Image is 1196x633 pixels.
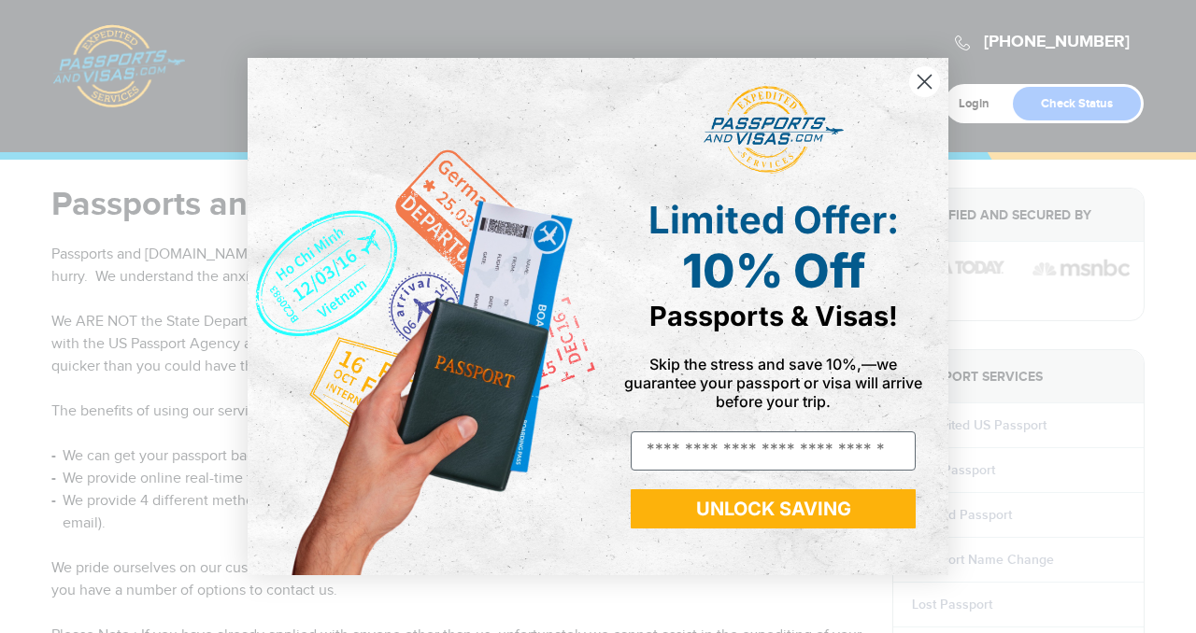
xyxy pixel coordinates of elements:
span: Skip the stress and save 10%,—we guarantee your passport or visa will arrive before your trip. [624,355,922,411]
img: passports and visas [704,86,844,174]
img: de9cda0d-0715-46ca-9a25-073762a91ba7.png [248,58,598,574]
button: Close dialog [908,65,941,98]
button: UNLOCK SAVING [631,489,916,528]
span: Passports & Visas! [649,300,898,332]
span: Limited Offer: [648,197,899,243]
span: 10% Off [682,243,865,299]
